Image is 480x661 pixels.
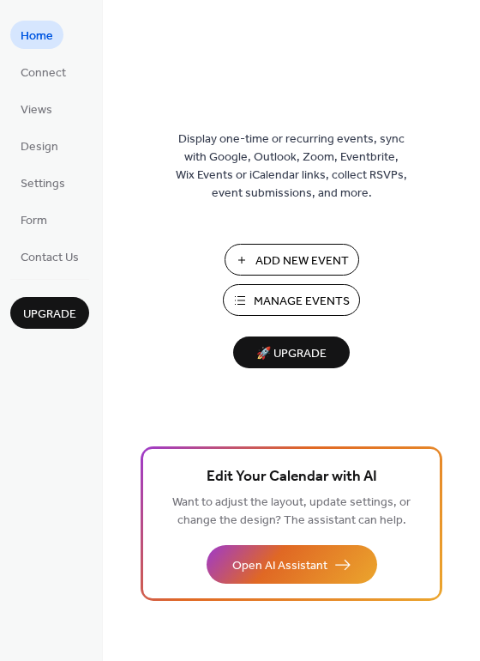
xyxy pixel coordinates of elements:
[176,130,407,203] span: Display one-time or recurring events, sync with Google, Outlook, Zoom, Eventbrite, Wix Events or ...
[225,244,359,276] button: Add New Event
[233,337,350,368] button: 🚀 Upgrade
[172,491,411,532] span: Want to adjust the layout, update settings, or change the design? The assistant can help.
[10,242,89,270] a: Contact Us
[21,175,65,193] span: Settings
[232,557,327,575] span: Open AI Assistant
[10,94,63,123] a: Views
[10,168,75,197] a: Settings
[223,284,360,316] button: Manage Events
[10,131,69,160] a: Design
[21,212,47,230] span: Form
[10,297,89,329] button: Upgrade
[21,138,58,156] span: Design
[207,545,377,584] button: Open AI Assistant
[23,306,76,324] span: Upgrade
[21,27,53,45] span: Home
[254,293,350,311] span: Manage Events
[21,101,52,119] span: Views
[21,249,79,267] span: Contact Us
[10,58,76,86] a: Connect
[21,64,66,82] span: Connect
[207,465,377,489] span: Edit Your Calendar with AI
[243,343,339,366] span: 🚀 Upgrade
[255,252,349,270] span: Add New Event
[10,205,57,233] a: Form
[10,21,63,49] a: Home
